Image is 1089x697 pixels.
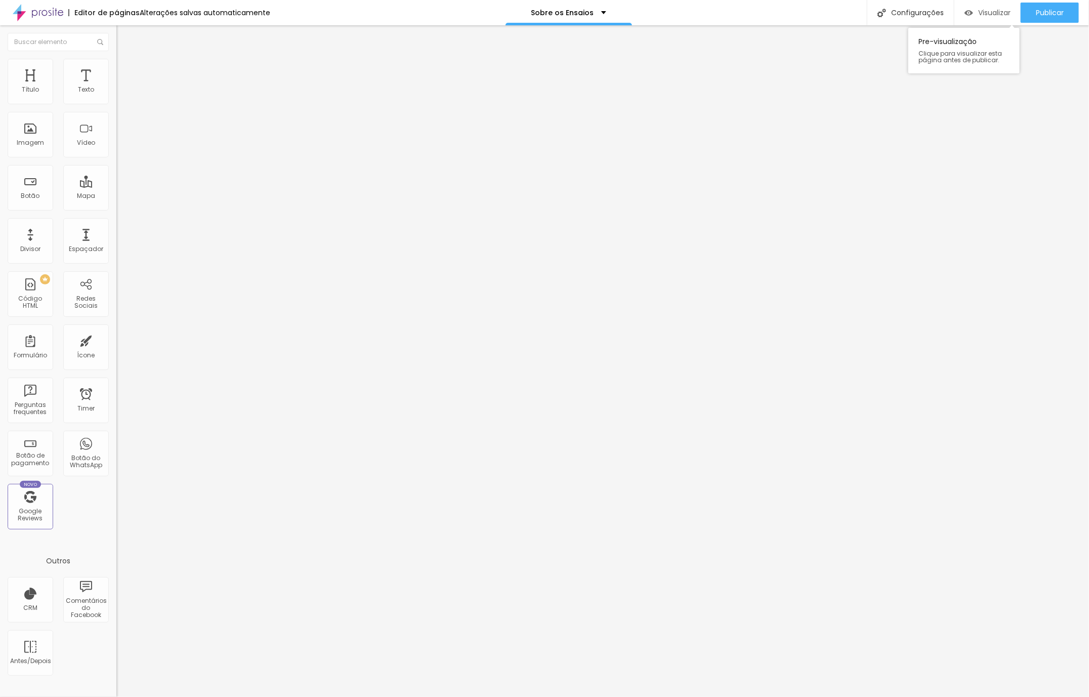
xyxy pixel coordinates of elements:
div: Ícone [77,352,95,359]
div: Google Reviews [10,508,50,522]
p: Sobre os Ensaios [531,9,594,16]
div: Divisor [20,245,40,253]
div: Novo [20,481,41,488]
div: Alterações salvas automaticamente [140,9,270,16]
button: Visualizar [954,3,1021,23]
img: view-1.svg [965,9,973,17]
div: Imagem [17,139,44,146]
span: Publicar [1036,9,1064,17]
img: Icone [97,39,103,45]
img: Icone [877,9,886,17]
div: Vídeo [77,139,95,146]
div: Título [22,86,39,93]
div: Formulário [14,352,47,359]
div: Editor de páginas [68,9,140,16]
div: Espaçador [69,245,103,253]
div: Perguntas frequentes [10,401,50,416]
iframe: Editor [116,25,1089,697]
div: Timer [77,405,95,412]
div: CRM [23,604,37,611]
div: Texto [78,86,94,93]
input: Buscar elemento [8,33,109,51]
div: Redes Sociais [66,295,106,310]
div: Mapa [77,192,95,199]
div: Botão [21,192,40,199]
div: Comentários do Facebook [66,597,106,619]
div: Botão de pagamento [10,452,50,467]
span: Clique para visualizar esta página antes de publicar. [918,50,1010,63]
div: Botão do WhatsApp [66,455,106,469]
div: Antes/Depois [10,658,50,665]
div: Código HTML [10,295,50,310]
button: Publicar [1021,3,1079,23]
div: Pre-visualização [908,28,1020,73]
span: Visualizar [978,9,1011,17]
